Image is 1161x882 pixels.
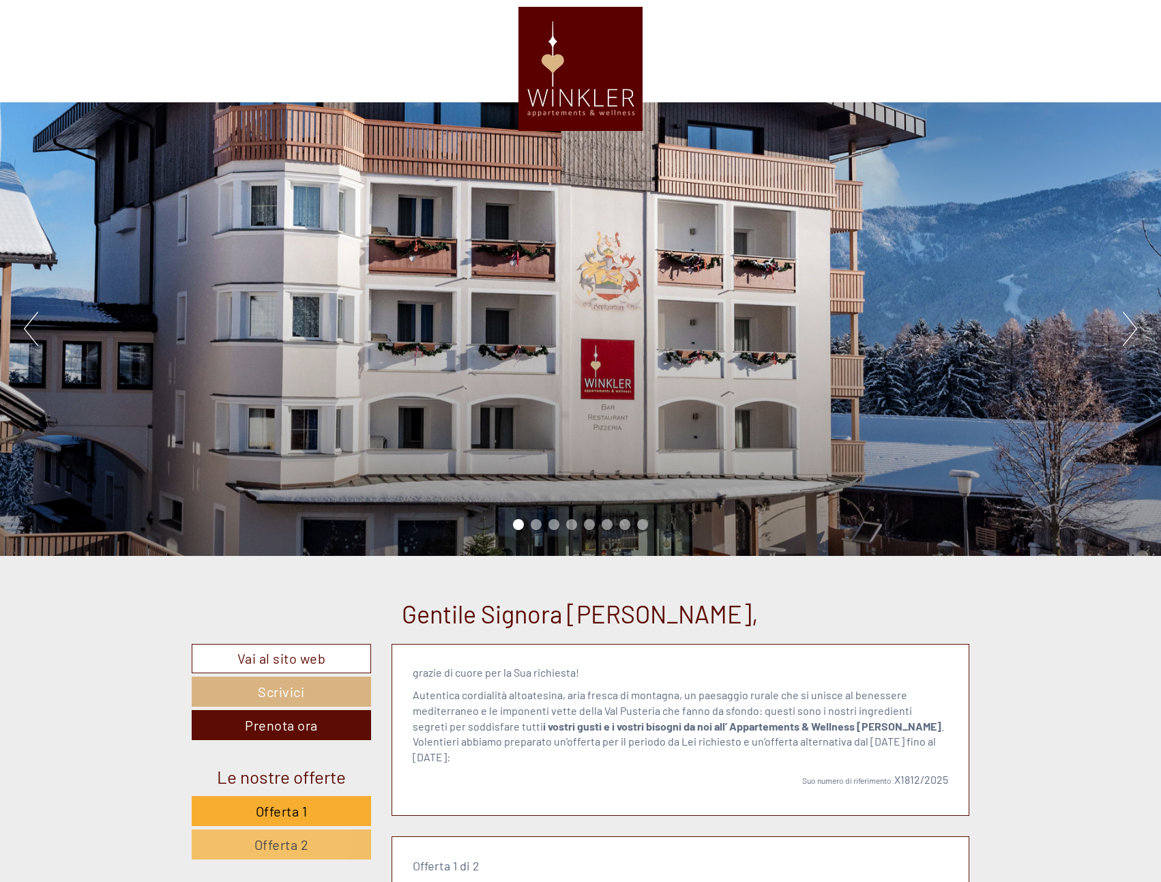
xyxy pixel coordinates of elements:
[24,312,38,346] button: Previous
[543,720,941,733] strong: i vostri gusti e i vostri bisogni da noi all’ Appartements & Wellness [PERSON_NAME]
[192,764,371,789] div: Le nostre offerte
[256,803,308,819] span: Offerta 1
[192,710,371,740] a: Prenota ora
[1123,312,1137,346] button: Next
[413,858,480,873] span: Offerta 1 di 2
[413,772,949,788] p: X1812/2025
[413,665,949,681] p: grazie di cuore per la Sua richiesta!
[254,836,309,853] span: Offerta 2
[192,644,371,673] a: Vai al sito web
[402,600,759,628] h1: Gentile Signora [PERSON_NAME],
[192,677,371,707] a: Scrivici
[802,776,894,785] span: Suo numero di riferimento:
[413,688,949,765] p: Autentica cordialità altoatesina, aria fresca di montagna, un paesaggio rurale che si unisce al b...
